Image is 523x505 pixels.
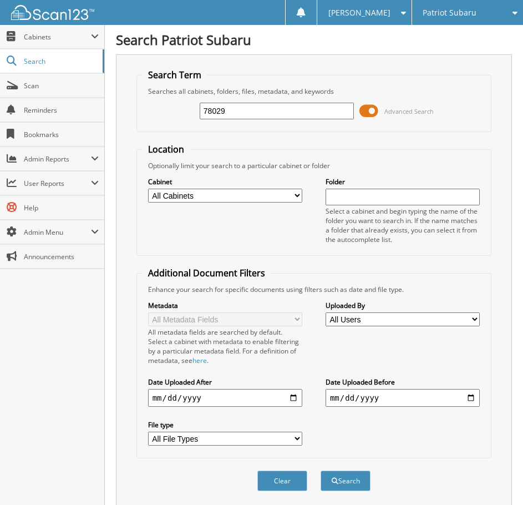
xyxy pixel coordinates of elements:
[326,389,480,407] input: end
[384,107,434,115] span: Advanced Search
[24,252,99,261] span: Announcements
[24,57,97,66] span: Search
[326,206,480,244] div: Select a cabinet and begin typing the name of the folder you want to search in. If the name match...
[24,81,99,90] span: Scan
[326,177,480,186] label: Folder
[328,9,390,16] span: [PERSON_NAME]
[24,154,91,164] span: Admin Reports
[143,161,486,170] div: Optionally limit your search to a particular cabinet or folder
[116,31,512,49] h1: Search Patriot Subaru
[321,471,370,491] button: Search
[143,143,190,155] legend: Location
[423,9,476,16] span: Patriot Subaru
[148,420,302,430] label: File type
[326,301,480,310] label: Uploaded By
[148,301,302,310] label: Metadata
[24,105,99,115] span: Reminders
[192,356,207,365] a: here
[326,377,480,387] label: Date Uploaded Before
[24,228,91,237] span: Admin Menu
[24,179,91,188] span: User Reports
[24,32,91,42] span: Cabinets
[257,471,307,491] button: Clear
[24,203,99,213] span: Help
[148,177,302,186] label: Cabinet
[143,267,271,279] legend: Additional Document Filters
[143,87,486,96] div: Searches all cabinets, folders, files, metadata, and keywords
[148,377,302,387] label: Date Uploaded After
[148,327,302,365] div: All metadata fields are searched by default. Select a cabinet with metadata to enable filtering b...
[24,130,99,139] span: Bookmarks
[148,389,302,407] input: start
[11,5,94,20] img: scan123-logo-white.svg
[143,285,486,294] div: Enhance your search for specific documents using filters such as date and file type.
[143,69,207,81] legend: Search Term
